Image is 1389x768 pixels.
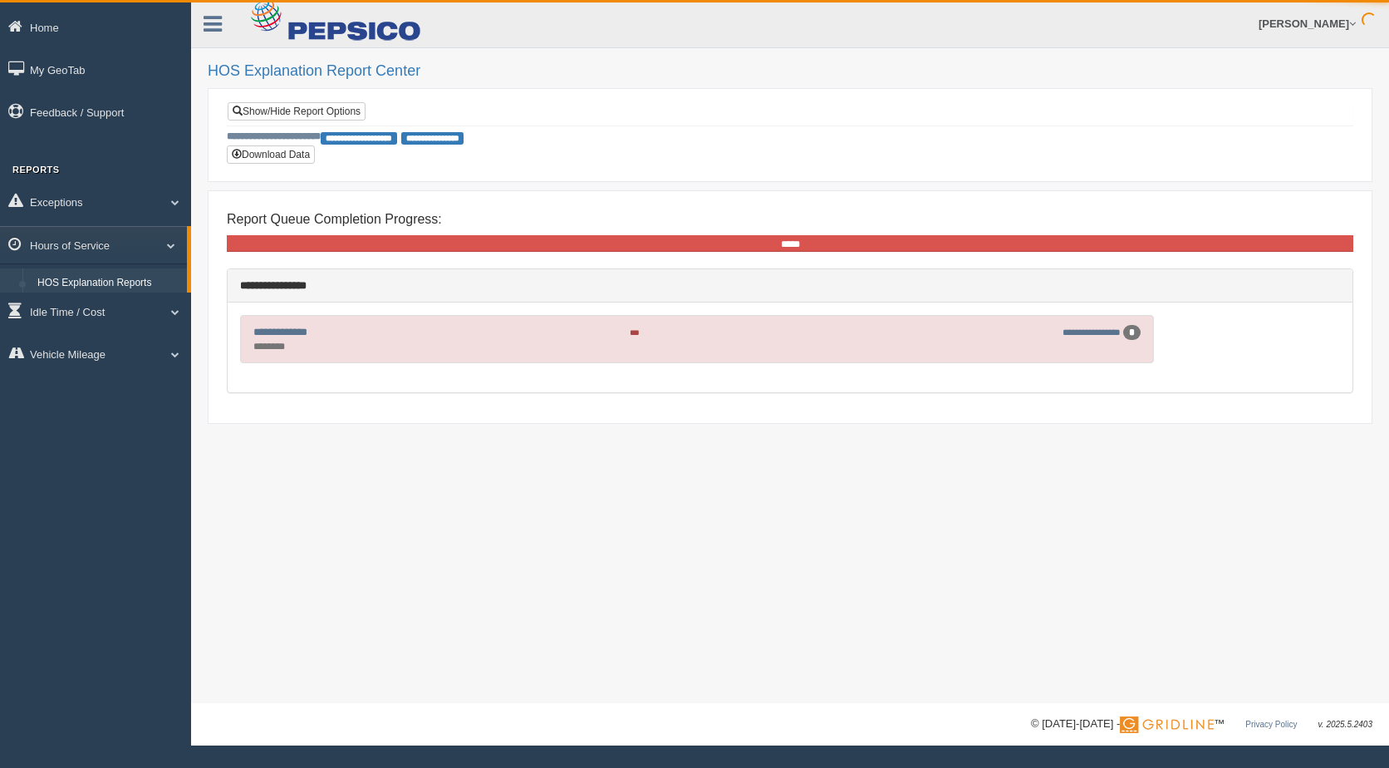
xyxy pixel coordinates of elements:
a: Show/Hide Report Options [228,102,366,121]
span: v. 2025.5.2403 [1318,720,1372,729]
h2: HOS Explanation Report Center [208,63,1372,80]
button: Download Data [227,145,315,164]
img: Gridline [1120,716,1214,733]
div: © [DATE]-[DATE] - ™ [1031,716,1372,733]
a: HOS Explanation Reports [30,268,187,298]
a: Privacy Policy [1245,720,1297,729]
h4: Report Queue Completion Progress: [227,212,1353,227]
